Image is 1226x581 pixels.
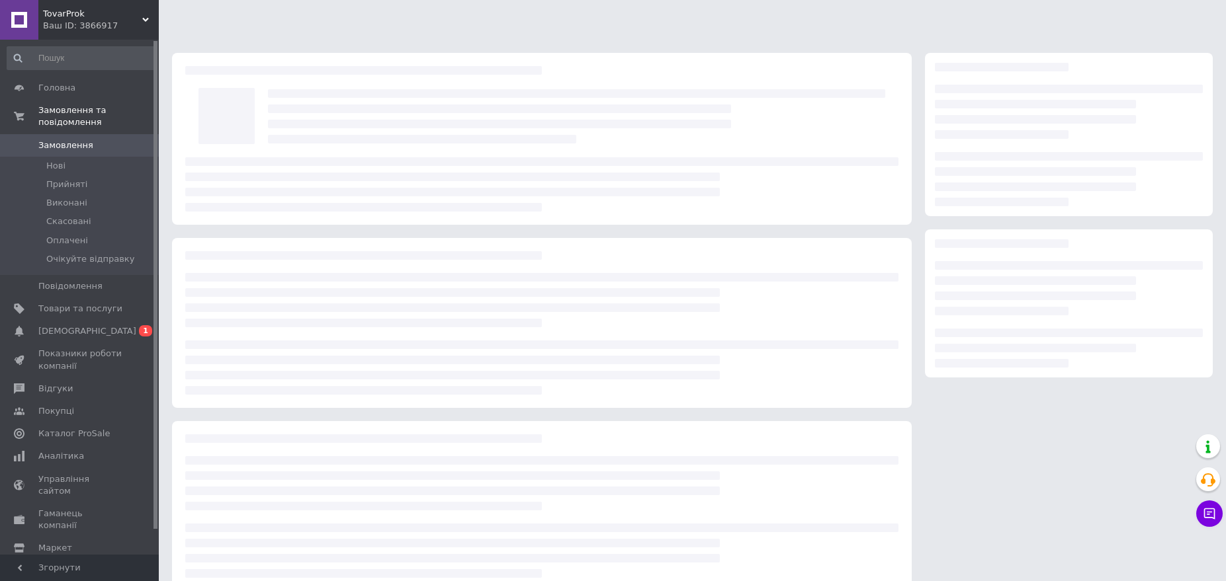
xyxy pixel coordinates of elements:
[38,542,72,554] span: Маркет
[38,383,73,395] span: Відгуки
[38,280,103,292] span: Повідомлення
[1196,500,1223,527] button: Чат з покупцем
[38,348,122,371] span: Показники роботи компанії
[38,508,122,531] span: Гаманець компанії
[38,82,75,94] span: Головна
[38,139,93,151] span: Замовлення
[139,325,152,336] span: 1
[38,104,159,128] span: Замовлення та повідомлення
[46,160,66,172] span: Нові
[38,325,136,337] span: [DEMOGRAPHIC_DATA]
[46,197,87,209] span: Виконані
[7,46,156,70] input: Пошук
[38,473,122,497] span: Управління сайтом
[43,8,142,20] span: TovarProk
[38,428,110,440] span: Каталог ProSale
[38,303,122,315] span: Товари та послуги
[43,20,159,32] div: Ваш ID: 3866917
[38,405,74,417] span: Покупці
[46,253,134,265] span: Очікуйте відправку
[46,235,88,247] span: Оплачені
[46,178,87,190] span: Прийняті
[38,450,84,462] span: Аналітика
[46,215,91,227] span: Скасовані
